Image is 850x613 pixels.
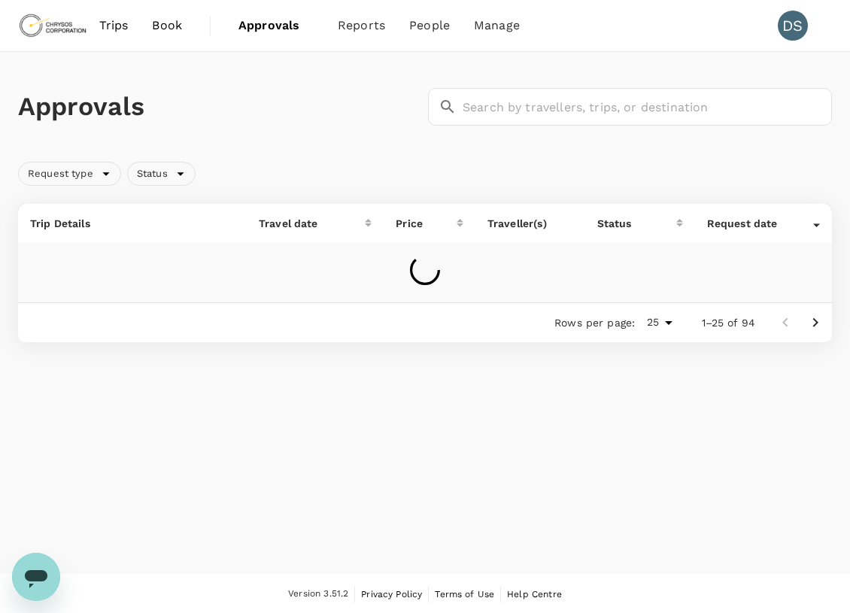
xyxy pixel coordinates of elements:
[99,17,129,35] span: Trips
[338,17,385,35] span: Reports
[800,308,830,338] button: Go to next page
[554,315,635,330] p: Rows per page:
[597,216,676,231] div: Status
[127,162,196,186] div: Status
[152,17,182,35] span: Book
[18,91,422,123] h1: Approvals
[435,589,494,599] span: Terms of Use
[409,17,450,35] span: People
[128,167,177,181] span: Status
[641,311,677,333] div: 25
[259,216,365,231] div: Travel date
[507,589,562,599] span: Help Centre
[30,216,235,231] p: Trip Details
[778,11,808,41] div: DS
[507,586,562,602] a: Help Centre
[487,216,573,231] p: Traveller(s)
[18,162,121,186] div: Request type
[396,216,457,231] div: Price
[361,589,422,599] span: Privacy Policy
[19,167,102,181] span: Request type
[18,9,87,42] img: Chrysos Corporation
[435,586,494,602] a: Terms of Use
[361,586,422,602] a: Privacy Policy
[702,315,756,330] p: 1–25 of 94
[12,553,60,601] iframe: Button to launch messaging window
[238,17,314,35] span: Approvals
[474,17,520,35] span: Manage
[707,216,813,231] div: Request date
[463,88,832,126] input: Search by travellers, trips, or destination
[288,587,348,602] span: Version 3.51.2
